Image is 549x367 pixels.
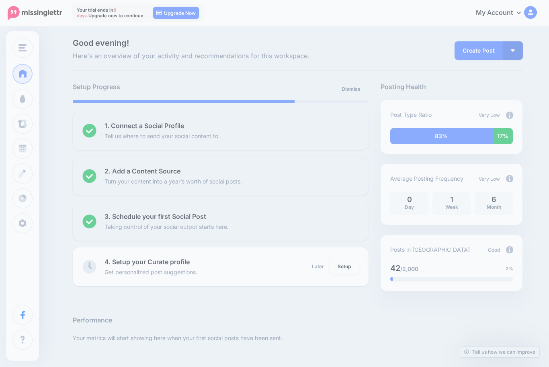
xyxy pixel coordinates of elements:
[506,265,513,273] span: 2%
[390,110,432,119] p: Post Type Ratio
[82,124,96,138] img: checked-circle.png
[390,174,463,183] p: Average Posting Frequency
[506,112,513,119] img: info-circle-grey.png
[506,246,513,253] img: info-circle-grey.png
[104,267,197,277] p: Get personalized post suggestions.
[460,347,539,357] a: Tell us how we can improve
[381,82,522,92] h5: Posting Health
[479,176,500,182] span: Very Low
[73,51,369,61] span: Here's an overview of your activity and recommendations for this workspace.
[104,222,229,231] p: Taking control of your social output starts here.
[511,49,515,52] img: arrow-down-white.png
[390,263,400,273] span: 42
[436,196,467,203] p: 1
[73,333,523,343] p: Your metrics will start showing here when your first social posts have been sent.
[73,82,221,92] h5: Setup Progress
[394,196,424,203] p: 0
[493,128,513,144] div: 17% of your posts in the last 30 days were manually created (i.e. were not from Drip Campaigns or...
[82,169,96,183] img: checked-circle.png
[468,3,537,23] a: My Account
[104,177,242,186] p: Turn your content into a year’s worth of social posts.
[455,41,503,60] a: Create Post
[390,245,470,254] p: Posts in [GEOGRAPHIC_DATA]
[479,112,500,118] span: Very Low
[18,44,27,51] img: menu.png
[82,214,96,228] img: checked-circle.png
[104,212,206,220] b: 3. Schedule your first Social Post
[337,82,365,96] a: Dismiss
[487,204,501,210] span: Month
[82,260,96,274] img: clock-grey.png
[153,7,199,19] a: Upgrade Now
[104,131,220,141] p: Tell us where to send your social content to.
[8,6,62,20] img: Missinglettr
[506,175,513,182] img: info-circle-grey.png
[104,258,190,266] b: 4. Setup your Curate profile
[330,259,359,274] a: Setup
[73,38,129,48] span: Good evening!
[405,204,414,210] span: Day
[445,204,458,210] span: Week
[390,277,393,281] div: 2% of your posts in the last 30 days have been from Drip Campaigns
[400,265,418,272] span: /2,000
[77,7,145,18] p: Your trial ends in Upgrade now to continue.
[77,7,116,18] span: 8 days.
[73,315,523,325] h5: Performance
[488,247,500,253] span: Good
[307,259,329,274] a: Later
[104,122,184,130] b: 1. Connect a Social Profile
[479,196,509,203] p: 6
[390,128,492,144] div: 83% of your posts in the last 30 days have been from Drip Campaigns
[104,167,180,175] b: 2. Add a Content Source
